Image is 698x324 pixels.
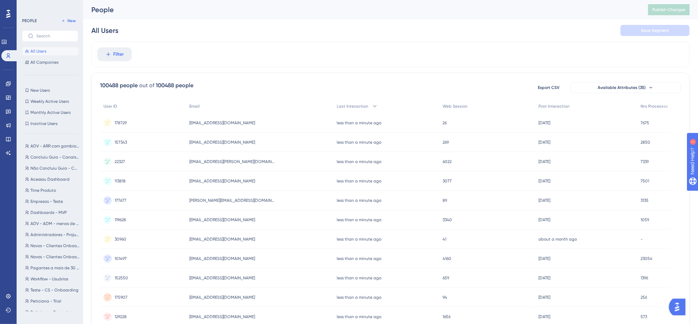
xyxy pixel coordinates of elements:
[22,58,78,66] button: All Companies
[22,242,82,250] button: Novos - Clientes Onboarding usuários
[538,85,560,90] span: Export CSV
[30,110,71,115] span: Monthly Active Users
[100,81,138,90] div: 100488 people
[189,103,200,109] span: Email
[22,142,82,150] button: ADV - ARR com gambiarra nos planos de contas
[337,198,382,203] time: less than a minute ago
[189,198,276,203] span: [PERSON_NAME][EMAIL_ADDRESS][DOMAIN_NAME]
[22,219,82,228] button: ADV - ADM - menos de 20 Procs
[22,275,82,283] button: Workflow - Usuários
[30,254,80,260] span: Novos - Clientes Onboarding admin
[30,177,70,182] span: Acessou Dashboard
[22,108,78,117] button: Monthly Active Users
[189,120,255,126] span: [EMAIL_ADDRESS][DOMAIN_NAME]
[443,198,447,203] span: 89
[30,210,67,215] span: Dashboards - MVP
[641,120,649,126] span: 7675
[115,178,126,184] span: 113818
[538,140,550,145] time: [DATE]
[641,256,652,261] span: 23054
[538,217,550,222] time: [DATE]
[91,26,118,35] div: All Users
[115,217,126,223] span: 119628
[538,103,570,109] span: First Interaction
[337,295,382,300] time: less than a minute ago
[30,265,80,271] span: Pagantes a mais de 30 [PERSON_NAME] (MKT)
[30,48,46,54] span: All Users
[538,179,550,183] time: [DATE]
[570,82,681,93] button: Available Attributes (35)
[669,297,690,317] iframe: UserGuiding AI Assistant Launcher
[337,237,382,242] time: less than a minute ago
[641,314,647,319] span: 573
[443,256,451,261] span: 4160
[189,217,255,223] span: [EMAIL_ADDRESS][DOMAIN_NAME]
[97,47,132,61] button: Filter
[30,121,57,126] span: Inactive Users
[189,159,276,164] span: [EMAIL_ADDRESS][PERSON_NAME][DOMAIN_NAME]
[30,143,80,149] span: ADV - ARR com gambiarra nos planos de contas
[598,85,646,90] span: Available Attributes (35)
[30,309,72,315] span: Peticiona - Pagantes
[22,186,82,195] button: Time Produto
[189,139,255,145] span: [EMAIL_ADDRESS][DOMAIN_NAME]
[337,103,369,109] span: Last Interaction
[443,159,452,164] span: 6022
[30,232,80,237] span: Administradores - Projuris ADV
[337,314,382,319] time: less than a minute ago
[443,178,452,184] span: 3077
[538,276,550,280] time: [DATE]
[30,199,63,204] span: Empresas - Teste
[652,7,686,12] span: Publish Changes
[91,5,631,15] div: People
[337,159,382,164] time: less than a minute ago
[641,198,649,203] span: 3135
[67,18,76,24] span: New
[189,295,255,300] span: [EMAIL_ADDRESS][DOMAIN_NAME]
[532,82,566,93] button: Export CSV
[115,120,127,126] span: 178729
[22,97,78,106] button: Weekly Active Users
[189,314,255,319] span: [EMAIL_ADDRESS][DOMAIN_NAME]
[337,256,382,261] time: less than a minute ago
[22,153,82,161] button: Concluiu Guia - Canais de Integração
[22,286,82,294] button: Teste - CS - Onboarding
[443,295,447,300] span: 94
[538,314,550,319] time: [DATE]
[30,60,58,65] span: All Companies
[337,217,382,222] time: less than a minute ago
[641,103,668,109] span: Nro Processos
[538,120,550,125] time: [DATE]
[22,175,82,183] button: Acessou Dashboard
[337,179,382,183] time: less than a minute ago
[22,253,82,261] button: Novos - Clientes Onboarding admin
[22,197,82,206] button: Empresas - Teste
[443,236,446,242] span: 41
[443,120,447,126] span: 26
[443,103,468,109] span: Web Session
[538,159,550,164] time: [DATE]
[337,120,382,125] time: less than a minute ago
[443,139,449,145] span: 269
[59,17,78,25] button: New
[189,178,255,184] span: [EMAIL_ADDRESS][DOMAIN_NAME]
[337,140,382,145] time: less than a minute ago
[641,139,650,145] span: 2850
[538,237,577,242] time: about a month ago
[648,4,690,15] button: Publish Changes
[103,103,117,109] span: User ID
[443,217,452,223] span: 3340
[22,231,82,239] button: Administradores - Projuris ADV
[30,188,56,193] span: Time Produto
[30,221,80,226] span: ADV - ADM - menos de 20 Procs
[22,86,78,94] button: New Users
[30,243,80,249] span: Novos - Clientes Onboarding usuários
[22,308,82,316] button: Peticiona - Pagantes
[189,236,255,242] span: [EMAIL_ADDRESS][DOMAIN_NAME]
[538,256,550,261] time: [DATE]
[114,50,124,58] span: Filter
[48,3,50,9] div: 1
[641,178,649,184] span: 7501
[641,28,669,33] span: Save Segment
